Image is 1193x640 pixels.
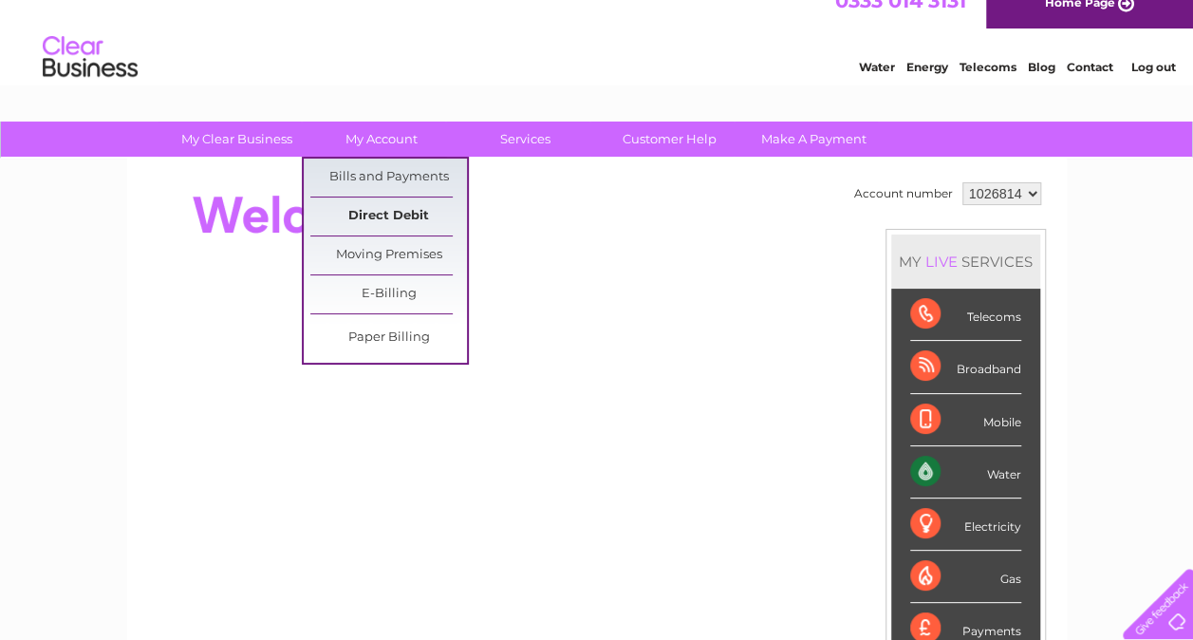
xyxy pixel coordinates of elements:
div: Clear Business is a trading name of Verastar Limited (registered in [GEOGRAPHIC_DATA] No. 3667643... [149,10,1046,92]
a: E-Billing [310,275,467,313]
a: My Clear Business [158,122,315,157]
a: Make A Payment [736,122,892,157]
a: Telecoms [960,81,1016,95]
div: Broadband [910,341,1021,393]
a: Log out [1130,81,1175,95]
a: Contact [1067,81,1113,95]
a: Blog [1028,81,1055,95]
img: logo.png [42,49,139,107]
div: Gas [910,551,1021,603]
a: Services [447,122,604,157]
a: Water [859,81,895,95]
a: Paper Billing [310,319,467,357]
div: LIVE [922,253,961,271]
div: Mobile [910,394,1021,446]
a: Moving Premises [310,236,467,274]
div: Telecoms [910,289,1021,341]
a: Bills and Payments [310,159,467,197]
div: MY SERVICES [891,235,1040,289]
a: My Account [303,122,459,157]
td: Account number [849,178,958,210]
a: 0333 014 3131 [835,9,966,33]
a: Energy [906,81,948,95]
a: Direct Debit [310,198,467,235]
div: Electricity [910,499,1021,551]
a: Customer Help [591,122,748,157]
div: Water [910,446,1021,499]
